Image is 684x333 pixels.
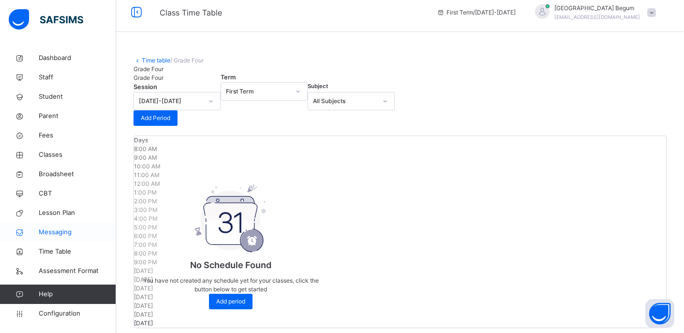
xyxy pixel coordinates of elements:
[194,184,267,254] img: gery-calendar.52d17cb8ce316cacc015ad16d2b21a25.svg
[39,208,116,218] span: Lesson Plan
[134,153,666,162] div: 9:00 AM
[134,241,666,249] div: 7:00 PM
[39,227,116,237] span: Messaging
[134,232,666,241] div: 6:00 PM
[39,309,116,318] span: Configuration
[554,14,640,20] span: [EMAIL_ADDRESS][DOMAIN_NAME]
[134,284,666,293] div: [DATE]
[39,266,116,276] span: Assessment Format
[134,310,666,319] div: [DATE]
[39,289,116,299] span: Help
[170,57,204,64] span: / Grade Four
[437,8,516,17] span: session/term information
[226,87,290,96] div: First Term
[645,299,674,328] button: Open asap
[134,162,666,171] div: 10:00 AM
[554,4,640,13] span: [GEOGRAPHIC_DATA] Begum
[134,206,666,214] div: 3:00 PM
[39,131,116,140] span: Fees
[216,297,245,306] span: Add period
[134,249,666,258] div: 8:00 PM
[134,65,164,73] span: Grade Four
[134,83,157,91] span: Session
[9,9,83,30] img: safsims
[39,189,116,198] span: CBT
[134,302,666,310] div: [DATE]
[39,92,116,102] span: Student
[134,188,666,197] div: 1:00 PM
[39,247,116,257] span: Time Table
[525,4,661,21] div: Shumsunnahar Begum
[39,73,116,82] span: Staff
[134,180,666,188] div: 12:00 AM
[134,145,666,153] div: 8:00 AM
[134,319,666,328] div: [DATE]
[134,267,666,275] div: [DATE]
[308,82,328,91] span: Subject
[134,136,666,145] div: Days
[39,53,116,63] span: Dashboard
[39,150,116,160] span: Classes
[134,158,327,319] div: No Schedule Found
[134,275,666,284] div: [DATE]
[134,74,164,81] span: Grade Four
[134,258,666,267] div: 9:00 PM
[139,97,203,106] div: [DATE]-[DATE]
[313,97,377,106] div: All Subjects
[134,293,666,302] div: [DATE]
[141,114,170,122] span: Add Period
[39,169,116,179] span: Broadsheet
[142,57,170,64] a: Time table
[134,214,666,223] div: 4:00 PM
[134,171,666,180] div: 11:00 AM
[134,258,327,272] p: No Schedule Found
[134,276,327,294] p: You have not created any schedule yet for your classes, click the button below to get started
[134,197,666,206] div: 2:00 PM
[221,74,236,81] span: Term
[134,223,666,232] div: 5:00 PM
[160,8,222,17] span: Class Time Table
[39,111,116,121] span: Parent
